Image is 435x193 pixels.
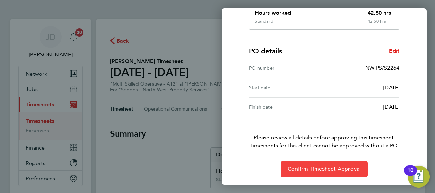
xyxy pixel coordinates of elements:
[288,166,361,172] span: Confirm Timesheet Approval
[255,18,273,24] div: Standard
[408,166,430,188] button: Open Resource Center, 10 new notifications
[365,65,399,71] span: NW PS/S2264
[389,48,399,54] span: Edit
[281,161,368,177] button: Confirm Timesheet Approval
[324,103,399,111] div: [DATE]
[249,64,324,72] div: PO number
[241,142,408,150] span: Timesheets for this client cannot be approved without a PO.
[249,103,324,111] div: Finish date
[249,46,282,56] h4: PO details
[389,47,399,55] a: Edit
[324,83,399,92] div: [DATE]
[407,170,413,179] div: 10
[362,3,399,18] div: 42.50 hrs
[362,18,399,29] div: 42.50 hrs
[241,117,408,150] p: Please review all details before approving this timesheet.
[249,3,362,18] div: Hours worked
[249,83,324,92] div: Start date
